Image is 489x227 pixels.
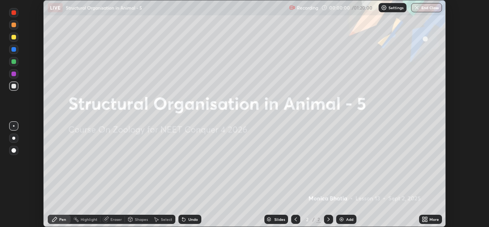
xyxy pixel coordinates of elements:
[338,216,345,222] img: add-slide-button
[59,217,66,221] div: Pen
[161,217,172,221] div: Select
[110,217,122,221] div: Eraser
[135,217,148,221] div: Shapes
[188,217,198,221] div: Undo
[429,217,439,221] div: More
[50,5,60,11] p: LIVE
[316,216,321,223] div: 2
[414,5,420,11] img: end-class-cross
[81,217,97,221] div: Highlight
[289,5,295,11] img: recording.375f2c34.svg
[274,217,285,221] div: Slides
[389,6,403,10] p: Settings
[411,3,442,12] button: End Class
[66,5,142,11] p: Structural Organisation in Animal - 5
[313,217,315,222] div: /
[303,217,311,222] div: 2
[381,5,387,11] img: class-settings-icons
[297,5,318,11] p: Recording
[346,217,353,221] div: Add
